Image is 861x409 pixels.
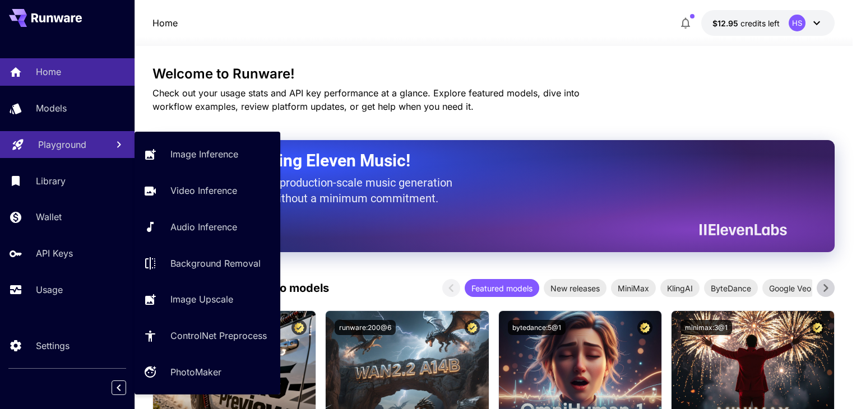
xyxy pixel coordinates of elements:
span: credits left [740,18,780,28]
h2: Now Supporting Eleven Music! [180,150,779,171]
a: PhotoMaker [135,359,280,386]
button: Certified Model – Vetted for best performance and includes a commercial license. [465,320,480,335]
p: Video Inference [170,184,237,197]
button: bytedance:5@1 [508,320,566,335]
span: Google Veo [762,282,818,294]
p: Background Removal [170,257,261,270]
p: Home [152,16,178,30]
span: KlingAI [660,282,700,294]
a: Image Upscale [135,286,280,313]
span: New releases [544,282,607,294]
span: Check out your usage stats and API key performance at a glance. Explore featured models, dive int... [152,87,580,112]
p: Audio Inference [170,220,237,234]
button: Certified Model – Vetted for best performance and includes a commercial license. [637,320,652,335]
button: minimax:3@1 [681,320,732,335]
h3: Welcome to Runware! [152,66,835,82]
button: Collapse sidebar [112,380,126,395]
nav: breadcrumb [152,16,178,30]
p: Usage [36,283,63,296]
a: ControlNet Preprocess [135,322,280,350]
p: Wallet [36,210,62,224]
div: $12.94732 [712,17,780,29]
button: Certified Model – Vetted for best performance and includes a commercial license. [810,320,825,335]
button: runware:200@6 [335,320,396,335]
span: Featured models [465,282,539,294]
p: Library [36,174,66,188]
p: Models [36,101,67,115]
p: Playground [38,138,86,151]
span: ByteDance [704,282,758,294]
a: Background Removal [135,249,280,277]
a: Audio Inference [135,213,280,241]
p: PhotoMaker [170,365,221,379]
div: HS [789,15,806,31]
div: Collapse sidebar [120,378,135,398]
p: Image Upscale [170,292,233,306]
a: Image Inference [135,141,280,168]
span: MiniMax [611,282,656,294]
p: API Keys [36,247,73,260]
p: Image Inference [170,147,238,161]
p: Settings [36,339,70,352]
p: ControlNet Preprocess [170,329,267,342]
p: The only way to get production-scale music generation from Eleven Labs without a minimum commitment. [180,175,461,206]
p: Home [36,65,61,78]
span: $12.95 [712,18,740,28]
button: Certified Model – Vetted for best performance and includes a commercial license. [291,320,307,335]
button: $12.94732 [701,10,835,36]
a: Video Inference [135,177,280,204]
